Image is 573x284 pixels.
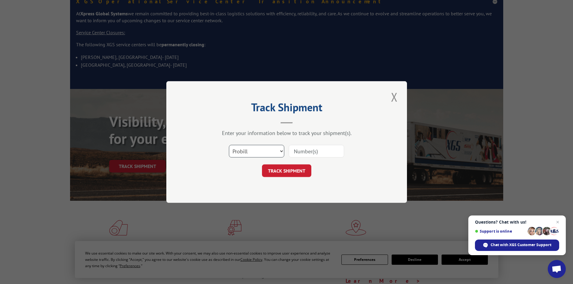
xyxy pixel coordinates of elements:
div: Enter your information below to track your shipment(s). [196,130,377,136]
button: TRACK SHIPMENT [262,164,311,177]
span: Support is online [475,229,525,234]
span: Chat with XGS Customer Support [491,242,551,248]
a: Open chat [548,260,566,278]
input: Number(s) [289,145,344,157]
span: Chat with XGS Customer Support [475,240,559,251]
span: Questions? Chat with us! [475,220,559,224]
h2: Track Shipment [196,103,377,115]
button: Close modal [389,89,399,105]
